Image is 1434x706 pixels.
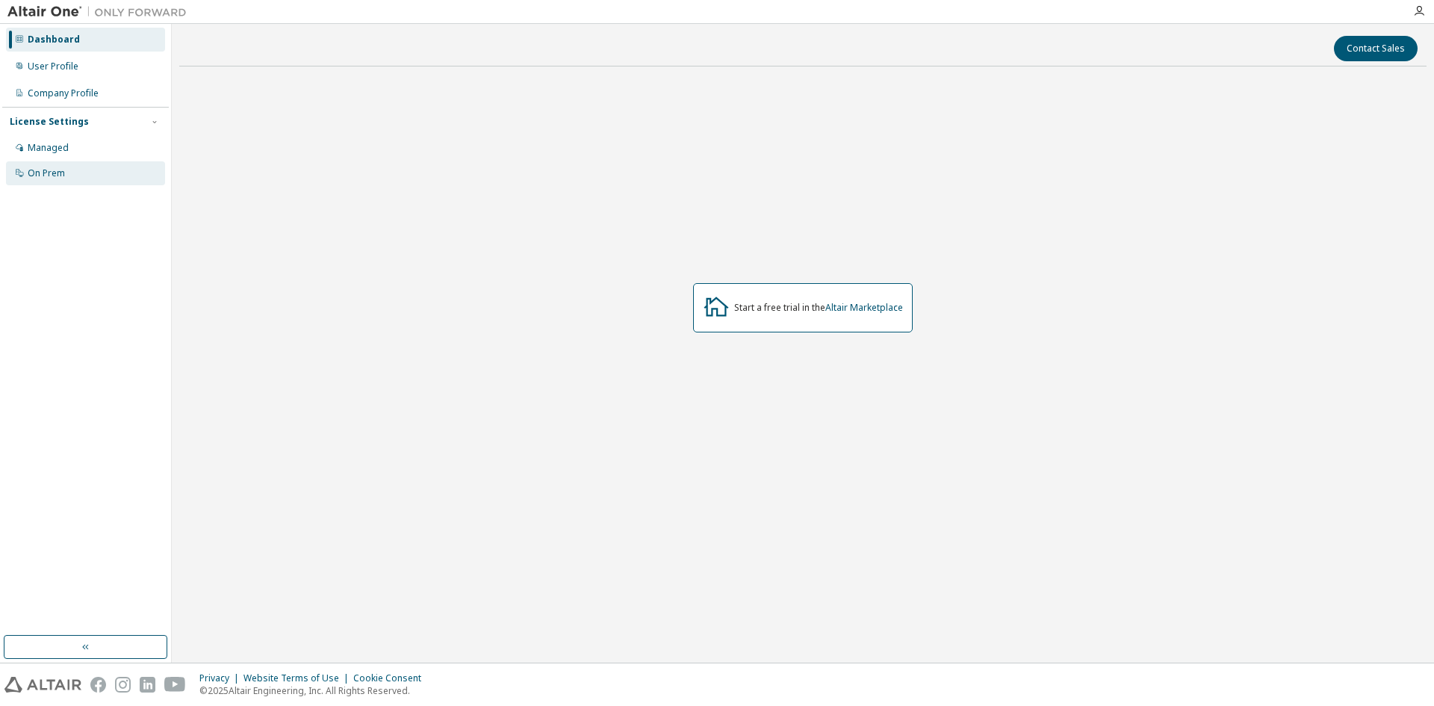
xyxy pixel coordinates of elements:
img: linkedin.svg [140,677,155,693]
div: Cookie Consent [353,672,430,684]
img: youtube.svg [164,677,186,693]
div: Start a free trial in the [734,302,903,314]
img: Altair One [7,4,194,19]
p: © 2025 Altair Engineering, Inc. All Rights Reserved. [199,684,430,697]
img: instagram.svg [115,677,131,693]
div: License Settings [10,116,89,128]
div: Privacy [199,672,243,684]
img: facebook.svg [90,677,106,693]
div: Company Profile [28,87,99,99]
div: User Profile [28,61,78,72]
img: altair_logo.svg [4,677,81,693]
div: Dashboard [28,34,80,46]
div: Website Terms of Use [243,672,353,684]
a: Altair Marketplace [825,301,903,314]
div: Managed [28,142,69,154]
div: On Prem [28,167,65,179]
button: Contact Sales [1334,36,1418,61]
